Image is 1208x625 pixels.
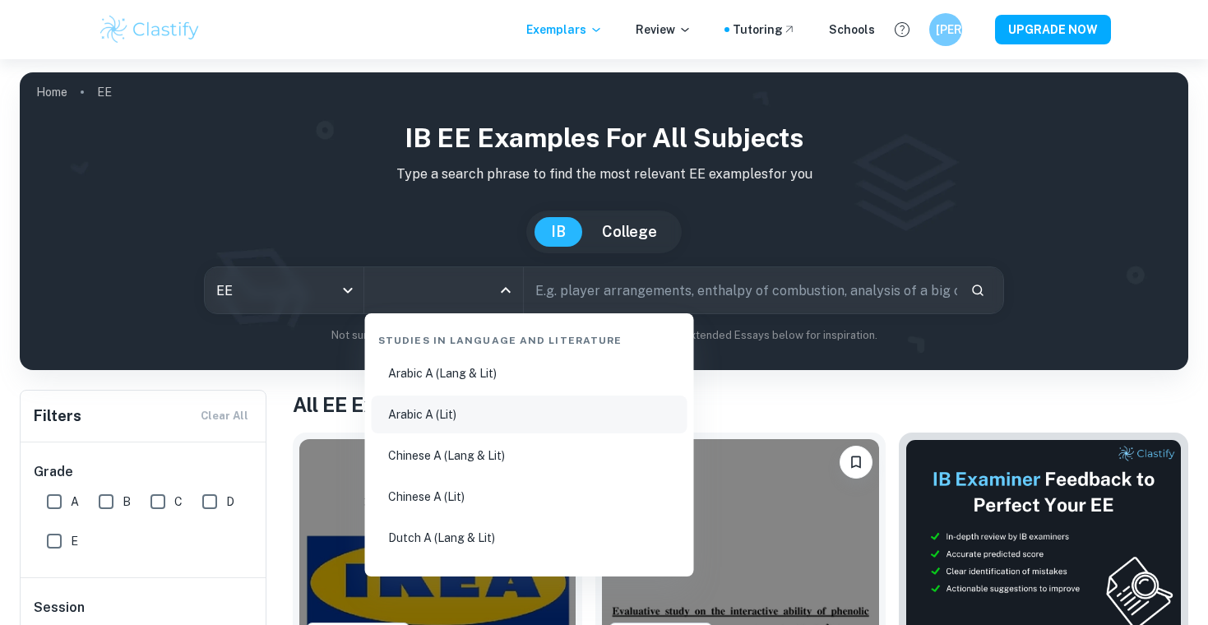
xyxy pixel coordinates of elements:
[372,519,687,557] li: Dutch A (Lang & Lit)
[372,354,687,392] li: Arabic A (Lang & Lit)
[97,83,112,101] p: EE
[526,21,603,39] p: Exemplars
[372,478,687,516] li: Chinese A (Lit)
[34,405,81,428] h6: Filters
[205,267,363,313] div: EE
[33,118,1175,158] h1: IB EE examples for all subjects
[733,21,796,39] a: Tutoring
[33,164,1175,184] p: Type a search phrase to find the most relevant EE examples for you
[36,81,67,104] a: Home
[929,13,962,46] button: [PERSON_NAME]
[71,532,78,550] span: E
[535,217,582,247] button: IB
[372,437,687,475] li: Chinese A (Lang & Lit)
[494,279,517,302] button: Close
[226,493,234,511] span: D
[98,13,202,46] img: Clastify logo
[372,320,687,354] div: Studies in Language and Literature
[123,493,131,511] span: B
[829,21,875,39] a: Schools
[293,390,1188,419] h1: All EE Examples
[372,560,687,598] li: Dutch A (Lit)
[71,493,79,511] span: A
[840,446,872,479] button: Bookmark
[636,21,692,39] p: Review
[995,15,1111,44] button: UPGRADE NOW
[33,327,1175,344] p: Not sure what to search for? You can always look through our example Extended Essays below for in...
[20,72,1188,370] img: profile cover
[936,21,955,39] h6: [PERSON_NAME]
[888,16,916,44] button: Help and Feedback
[34,462,254,482] h6: Grade
[372,396,687,433] li: Arabic A (Lit)
[524,267,956,313] input: E.g. player arrangements, enthalpy of combustion, analysis of a big city...
[174,493,183,511] span: C
[585,217,673,247] button: College
[964,276,992,304] button: Search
